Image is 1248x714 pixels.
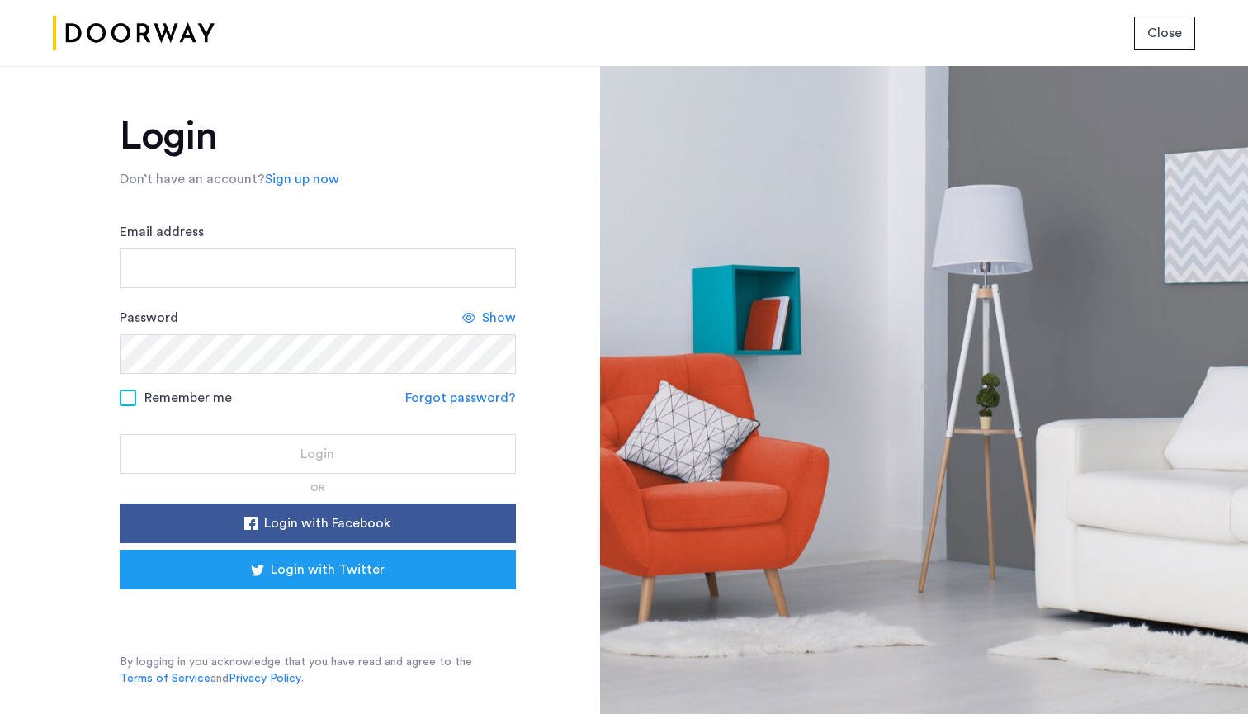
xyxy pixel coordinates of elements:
[1147,23,1182,43] span: Close
[265,169,339,189] a: Sign up now
[120,670,210,687] a: Terms of Service
[120,504,516,543] button: button
[120,173,265,186] span: Don’t have an account?
[120,222,204,242] label: Email address
[120,434,516,474] button: button
[310,483,325,493] span: or
[144,388,232,408] span: Remember me
[271,560,385,579] span: Login with Twitter
[1134,17,1195,50] button: button
[153,594,483,631] div: Sign in with Google. Opens in new tab
[120,550,516,589] button: button
[229,670,301,687] a: Privacy Policy
[120,654,516,687] p: By logging in you acknowledge that you have read and agree to the and .
[405,388,516,408] a: Forgot password?
[120,308,178,328] label: Password
[120,116,516,156] h1: Login
[482,308,516,328] span: Show
[300,444,334,464] span: Login
[264,513,390,533] span: Login with Facebook
[53,2,215,64] img: logo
